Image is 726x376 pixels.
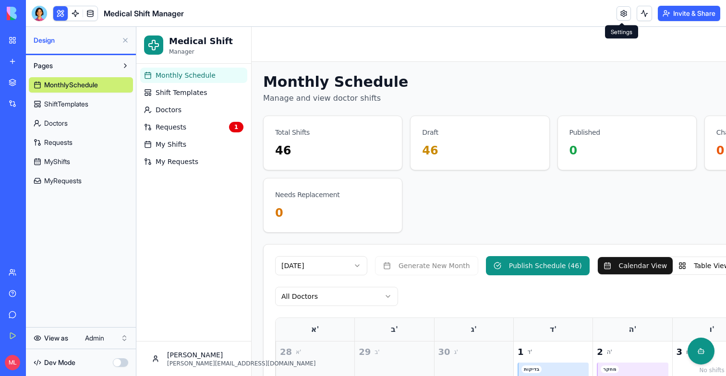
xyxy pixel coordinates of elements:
span: Requests [19,95,50,105]
span: א' [159,321,165,329]
span: Medical Shift Manager [104,8,184,19]
img: logo [7,7,66,20]
span: ג' [318,321,322,329]
div: ג' [298,291,377,314]
div: ב' [218,291,298,314]
div: א' [139,291,218,314]
button: Publish Schedule (46) [350,229,453,248]
a: MyRequests [29,173,133,188]
div: 0 [433,116,548,131]
span: ה' [471,321,476,329]
button: Table View [536,230,599,247]
span: ML [5,355,20,370]
a: ShiftTemplates [29,96,133,112]
div: שומרון [385,347,449,355]
span: 3 [540,318,546,332]
span: MyRequests [44,176,82,186]
a: Shift Templates [4,58,111,73]
a: My Requests [4,127,111,142]
button: [PERSON_NAME][PERSON_NAME][EMAIL_ADDRESS][DOMAIN_NAME] [8,322,107,341]
span: Monthly Schedule [19,44,79,53]
span: Shift Templates [19,61,71,70]
h1: Monthly Schedule [127,47,272,64]
span: My Requests [19,130,62,140]
span: Design [34,35,118,45]
div: ד' [377,291,457,314]
div: Change Requests [580,101,695,110]
div: 0 [139,178,254,194]
button: Invite & Share [658,6,720,21]
span: 29 [222,318,234,332]
a: Doctors [4,75,111,91]
span: ד' [391,321,396,329]
span: My Shifts [19,113,50,122]
a: Requests1 [4,93,111,108]
div: 46 [286,116,401,131]
div: שומרון [464,347,529,355]
span: 1 [381,318,387,332]
div: Published [433,101,548,110]
div: Needs Replacement [139,163,254,173]
span: MonthlySchedule [44,80,98,90]
p: Manage and view doctor shifts [127,66,272,77]
button: Pages [29,58,118,73]
div: 0 [580,116,695,131]
p: [PERSON_NAME] [31,323,180,333]
span: 28 [144,318,156,332]
a: Requests [29,135,133,150]
div: ה' [457,291,536,314]
a: Monthly Schedule [4,41,111,56]
p: [PERSON_NAME][EMAIL_ADDRESS][DOMAIN_NAME] [31,333,180,341]
div: Total Shifts [139,101,254,110]
div: מחקר [464,339,483,346]
div: No shifts [540,336,611,351]
h2: Medical Shift [33,8,97,21]
span: Dev Mode [44,358,75,367]
a: Doctors [29,116,133,131]
span: 30 [302,318,314,332]
span: ו' [550,321,553,329]
span: View as [44,333,68,343]
span: Requests [44,138,73,147]
button: Calendar View [461,230,537,247]
span: Pages [34,61,53,70]
a: MyShifts [29,154,133,169]
span: ShiftTemplates [44,99,88,109]
div: Settings [605,25,638,39]
span: Doctors [44,118,68,128]
div: 1 [93,95,107,106]
div: 46 [139,116,254,131]
div: ו' [536,291,616,314]
span: 2 [460,318,467,332]
div: בדיקות [385,339,406,346]
span: MyShifts [44,157,70,166]
a: MonthlySchedule [29,77,133,93]
span: ב' [238,321,243,329]
span: Doctors [19,78,45,88]
p: Manager [33,21,97,29]
div: Draft [286,101,401,110]
a: My Shifts [4,110,111,125]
